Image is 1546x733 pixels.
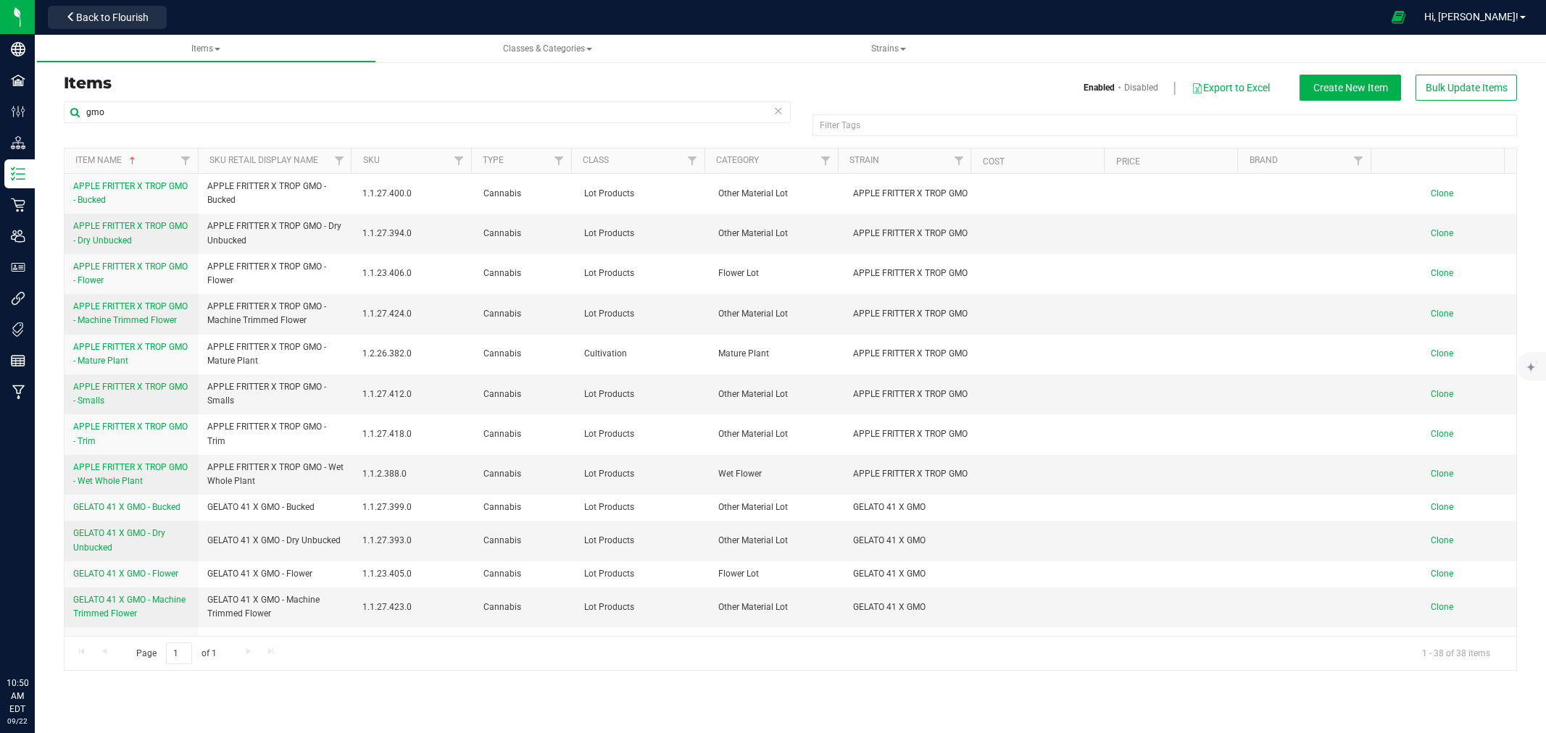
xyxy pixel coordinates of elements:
[718,467,835,481] span: Wet Flower
[73,260,190,288] a: APPLE FRITTER X TROP GMO - Flower
[7,677,28,716] p: 10:50 AM EDT
[983,156,1005,167] a: Cost
[1431,348,1468,359] a: Clone
[1431,348,1453,359] span: Clone
[174,148,198,173] a: Filter
[11,260,25,275] inline-svg: User Roles
[718,187,835,201] span: Other Material Lot
[1431,535,1468,545] a: Clone
[64,75,780,92] h3: Items
[11,198,25,212] inline-svg: Retail
[718,427,835,441] span: Other Material Lot
[584,307,701,321] span: Lot Products
[584,427,701,441] span: Lot Products
[11,353,25,368] inline-svg: Reports
[1431,188,1468,198] a: Clone
[1431,389,1468,399] a: Clone
[73,593,190,621] a: GELATO 41 X GMO - Machine Trimmed Flower
[207,461,344,488] span: APPLE FRITTER X TROP GMO - Wet Whole Plant
[76,12,149,23] span: Back to Flourish
[1431,389,1453,399] span: Clone
[362,467,466,481] span: 1.1.2.388.0
[584,600,701,614] span: Lot Products
[853,267,970,280] span: APPLE FRITTER X TROP GMO
[1300,75,1401,101] button: Create New Item
[362,187,466,201] span: 1.1.27.400.0
[718,500,835,514] span: Other Material Lot
[1191,75,1271,100] button: Export to Excel
[1116,156,1140,167] a: Price
[1431,569,1468,579] a: Clone
[207,534,341,548] span: GELATO 41 X GMO - Dry Unbucked
[362,388,466,401] span: 1.1.27.412.0
[1431,602,1453,612] span: Clone
[207,219,344,247] span: APPLE FRITTER X TROP GMO - Dry Unbucked
[547,148,571,173] a: Filter
[73,380,190,408] a: APPLE FRITTER X TROP GMO - Smalls
[124,642,228,665] span: Page of 1
[1347,148,1371,173] a: Filter
[362,307,466,321] span: 1.1.27.424.0
[681,148,705,173] a: Filter
[73,422,188,445] span: APPLE FRITTER X TROP GMO - Trim
[716,155,759,165] a: Category
[871,43,906,54] span: Strains
[73,595,186,619] span: GELATO 41 X GMO - Machine Trimmed Flower
[362,347,466,361] span: 1.2.26.382.0
[207,260,344,288] span: APPLE FRITTER X TROP GMO - Flower
[207,567,312,581] span: GELATO 41 X GMO - Flower
[1431,602,1468,612] a: Clone
[362,567,466,581] span: 1.1.23.405.0
[483,267,567,280] span: Cannabis
[853,534,970,548] span: GELATO 41 X GMO
[1431,569,1453,579] span: Clone
[209,155,318,165] a: Sku Retail Display Name
[853,427,970,441] span: APPLE FRITTER X TROP GMO
[1431,268,1468,278] a: Clone
[1431,268,1453,278] span: Clone
[853,347,970,361] span: APPLE FRITTER X TROP GMO
[483,155,504,165] a: Type
[1431,188,1453,198] span: Clone
[73,342,188,366] span: APPLE FRITTER X TROP GMO - Mature Plant
[1084,81,1115,94] a: Enabled
[483,467,567,481] span: Cannabis
[947,148,971,173] a: Filter
[362,427,466,441] span: 1.1.27.418.0
[584,567,701,581] span: Lot Products
[853,467,970,481] span: APPLE FRITTER X TROP GMO
[1426,82,1508,93] span: Bulk Update Items
[853,307,970,321] span: APPLE FRITTER X TROP GMO
[362,600,466,614] span: 1.1.27.423.0
[718,347,835,361] span: Mature Plant
[14,617,58,661] iframe: Resource center
[207,180,344,207] span: APPLE FRITTER X TROP GMO - Bucked
[483,500,567,514] span: Cannabis
[73,300,190,327] a: APPLE FRITTER X TROP GMO - Machine Trimmed Flower
[1431,502,1468,512] a: Clone
[1431,228,1453,238] span: Clone
[1431,309,1468,319] a: Clone
[584,467,701,481] span: Lot Products
[11,322,25,337] inline-svg: Tags
[11,229,25,243] inline-svg: Users
[718,307,835,321] span: Other Material Lot
[483,347,567,361] span: Cannabis
[1313,82,1388,93] span: Create New Item
[1431,228,1468,238] a: Clone
[584,227,701,240] span: Lot Products
[718,567,835,581] span: Flower Lot
[483,227,567,240] span: Cannabis
[1431,309,1453,319] span: Clone
[483,534,567,548] span: Cannabis
[75,155,138,165] a: Item Name
[207,340,344,368] span: APPLE FRITTER X TROP GMO - Mature Plant
[207,380,344,408] span: APPLE FRITTER X TROP GMO - Smalls
[11,135,25,150] inline-svg: Distribution
[73,528,165,552] span: GELATO 41 X GMO - Dry Unbucked
[1431,469,1453,479] span: Clone
[73,567,178,581] a: GELATO 41 X GMO - Flower
[73,461,190,488] a: APPLE FRITTER X TROP GMO - Wet Whole Plant
[11,104,25,119] inline-svg: Configuration
[584,347,701,361] span: Cultivation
